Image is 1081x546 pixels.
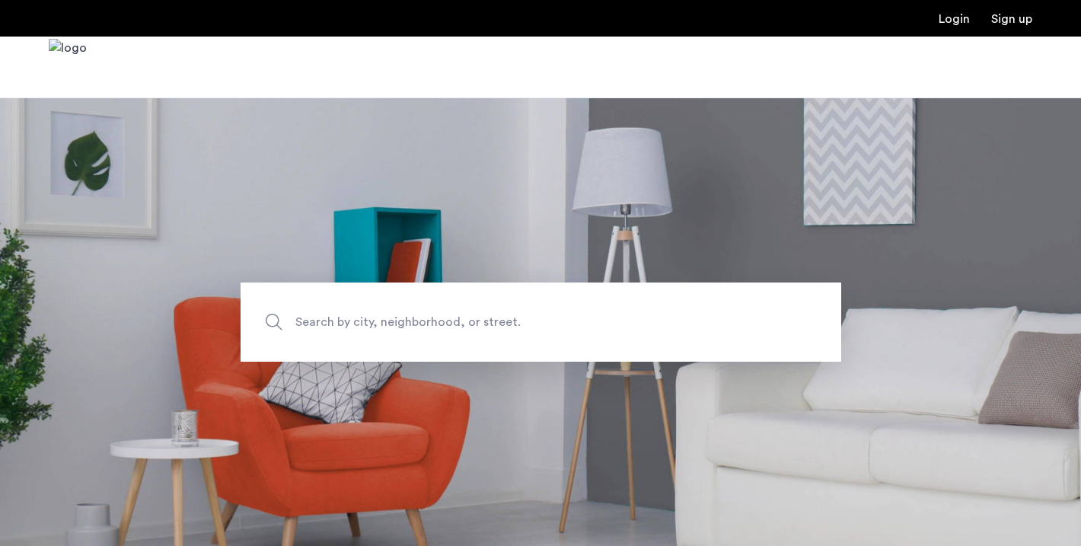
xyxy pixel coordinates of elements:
[991,13,1032,25] a: Registration
[241,283,841,362] input: Apartment Search
[295,311,716,332] span: Search by city, neighborhood, or street.
[49,39,87,96] a: Cazamio Logo
[49,39,87,96] img: logo
[939,13,970,25] a: Login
